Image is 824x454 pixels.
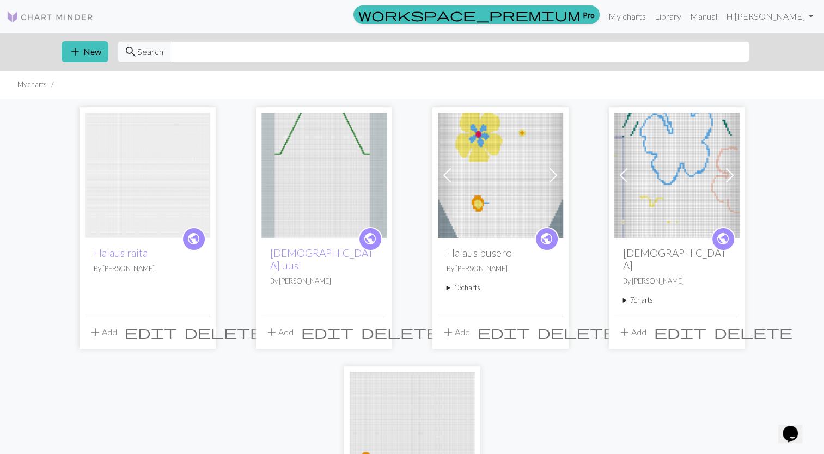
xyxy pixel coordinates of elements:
button: New [62,41,108,62]
a: [DEMOGRAPHIC_DATA] uusi [270,247,374,272]
a: Pro [353,5,600,24]
button: Edit [650,322,710,342]
summary: 13charts [447,283,554,293]
button: Delete [534,322,620,342]
span: Search [137,45,163,58]
summary: 7charts [623,295,731,305]
a: Manual [686,5,722,27]
p: By [PERSON_NAME] [270,276,378,286]
a: public [358,227,382,251]
span: edit [301,324,353,340]
i: public [540,228,553,250]
button: Add [261,322,297,342]
span: delete [714,324,792,340]
span: public [716,230,730,247]
span: edit [125,324,177,340]
a: Halaus raita [94,247,148,259]
img: Copy of Copy of Copy of Copy of Copy of Copy of Halaus pusero [438,113,563,238]
button: Delete [181,322,267,342]
h2: Halaus pusero [447,247,554,259]
span: public [187,230,200,247]
p: By [PERSON_NAME] [94,263,202,274]
button: Delete [710,322,796,342]
a: Halaus kylki/ [350,428,475,438]
img: Logo [7,10,94,23]
span: public [540,230,553,247]
button: Add [438,322,474,342]
span: delete [185,324,263,340]
h2: [DEMOGRAPHIC_DATA] [623,247,731,272]
span: delete [538,324,616,340]
a: public [711,227,735,251]
li: My charts [17,79,47,90]
i: Edit [125,326,177,339]
span: edit [654,324,706,340]
a: Copy of Copy of Copy of Copy of Copy of Copy of Halaus pusero [438,169,563,179]
a: Halaus uusi [261,169,387,179]
a: Library [650,5,686,27]
span: edit [478,324,530,340]
a: Halaus raita [85,169,210,179]
span: add [89,324,102,340]
span: add [69,44,82,59]
span: add [618,324,631,340]
i: public [187,228,200,250]
a: Halaus [614,169,740,179]
i: public [716,228,730,250]
a: My charts [604,5,650,27]
img: Halaus [614,113,740,238]
button: Add [85,322,121,342]
button: Edit [121,322,181,342]
img: Halaus uusi [261,113,387,238]
p: By [PERSON_NAME] [623,276,731,286]
a: Hi[PERSON_NAME] [722,5,817,27]
button: Delete [357,322,443,342]
button: Edit [297,322,357,342]
span: add [265,324,278,340]
span: workspace_premium [358,7,581,22]
p: By [PERSON_NAME] [447,263,554,274]
iframe: chat widget [778,410,813,443]
a: public [535,227,559,251]
span: add [442,324,455,340]
a: public [182,227,206,251]
i: Edit [654,326,706,339]
span: delete [361,324,440,340]
button: Edit [474,322,534,342]
i: Edit [478,326,530,339]
i: Edit [301,326,353,339]
img: Halaus raita [85,113,210,238]
span: search [124,44,137,59]
span: public [363,230,377,247]
i: public [363,228,377,250]
button: Add [614,322,650,342]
